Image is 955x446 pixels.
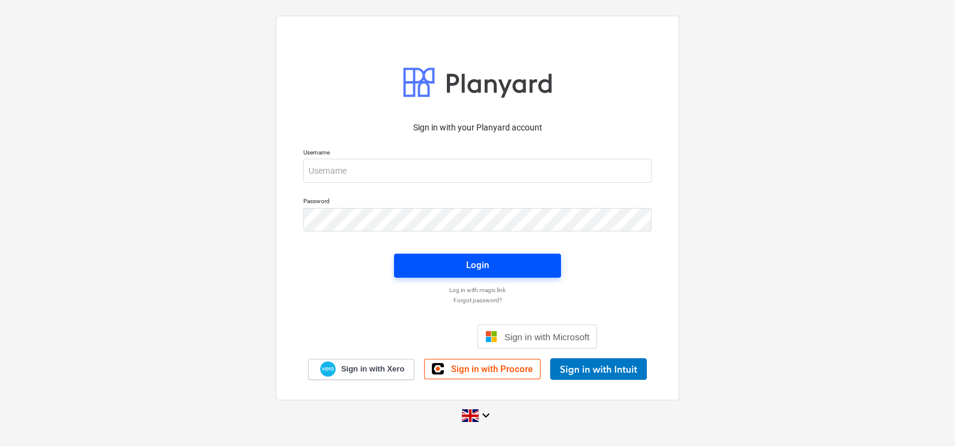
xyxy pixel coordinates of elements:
p: Password [303,197,652,207]
a: Log in with magic link [297,286,658,294]
p: Sign in with your Planyard account [303,121,652,134]
a: Forgot password? [297,296,658,304]
span: Sign in with Procore [451,364,533,374]
p: Username [303,148,652,159]
img: Xero logo [320,361,336,377]
div: Login [466,257,489,273]
iframe: Chat Widget [895,388,955,446]
input: Username [303,159,652,183]
span: Sign in with Microsoft [505,332,590,342]
iframe: Sign in with Google Button [352,323,474,350]
i: keyboard_arrow_down [479,408,493,423]
a: Sign in with Procore [424,359,541,379]
span: Sign in with Xero [341,364,404,374]
button: Login [394,254,561,278]
img: Microsoft logo [485,331,497,343]
a: Sign in with Xero [308,359,415,380]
